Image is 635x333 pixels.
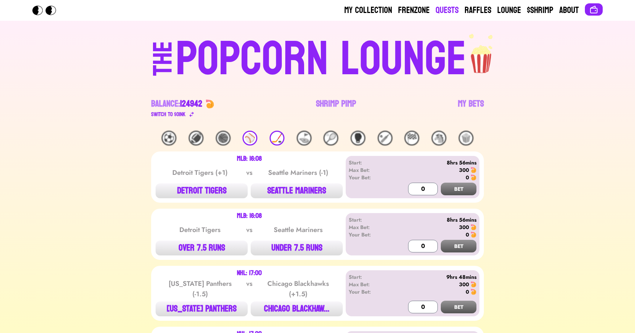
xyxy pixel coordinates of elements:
[163,167,238,178] div: Detroit Tigers (+1)
[459,281,469,288] div: 300
[156,241,248,255] button: OVER 7.5 RUNS
[391,273,476,281] div: 9hrs 48mins
[497,4,521,16] a: Lounge
[349,216,391,223] div: Start:
[458,98,484,119] a: My Bets
[189,131,203,146] div: 🏈
[349,288,391,296] div: Your Bet:
[261,225,336,235] div: Seattle Mariners
[527,4,553,16] a: $Shrimp
[398,4,430,16] a: Frenzone
[436,4,459,16] a: Quests
[391,216,476,223] div: 8hrs 56mins
[470,167,476,173] img: 🍤
[459,166,469,174] div: 300
[459,131,473,146] div: 🍿
[441,183,476,195] button: BET
[205,99,214,108] img: 🍤
[404,131,419,146] div: 🏁
[466,33,497,74] img: popcorn
[470,281,476,287] img: 🍤
[432,131,446,146] div: 🐴
[351,131,365,146] div: 🥊
[349,166,391,174] div: Max Bet:
[216,131,231,146] div: 🏀
[466,288,469,296] div: 0
[150,41,176,91] div: THE
[349,159,391,166] div: Start:
[237,156,262,162] div: MLB: 16:08
[270,131,284,146] div: 🏒
[316,98,356,119] a: Shrimp Pimp
[261,167,336,178] div: Seattle Mariners (-1)
[251,183,343,198] button: SEATTLE MARINERS
[180,96,202,112] span: 124942
[245,225,254,235] div: vs
[441,240,476,252] button: BET
[297,131,312,146] div: ⛳️
[323,131,338,146] div: 🎾
[151,110,186,119] div: Switch to $ OINK
[251,241,343,255] button: UNDER 7.5 RUNS
[156,183,248,198] button: DETROIT TIGERS
[441,301,476,313] button: BET
[470,232,476,238] img: 🍤
[349,174,391,181] div: Your Bet:
[163,225,238,235] div: Detroit Tigers
[237,270,262,276] div: NHL: 17:00
[89,33,546,83] a: THEPOPCORN LOUNGEpopcorn
[251,301,343,316] button: CHICAGO BLACKHAW...
[465,4,491,16] a: Raffles
[466,231,469,238] div: 0
[470,289,476,295] img: 🍤
[470,224,476,230] img: 🍤
[589,5,598,14] img: Connect wallet
[151,98,202,110] div: Balance:
[349,281,391,288] div: Max Bet:
[237,213,262,219] div: MLB: 16:08
[176,36,466,83] div: POPCORN LOUNGE
[245,278,254,299] div: vs
[466,174,469,181] div: 0
[391,159,476,166] div: 8hrs 56mins
[32,6,62,15] img: Popcorn
[349,223,391,231] div: Max Bet:
[349,231,391,238] div: Your Bet:
[163,278,238,299] div: [US_STATE] Panthers (-1.5)
[459,223,469,231] div: 300
[378,131,393,146] div: 🏏
[470,174,476,180] img: 🍤
[261,278,336,299] div: Chicago Blackhawks (+1.5)
[349,273,391,281] div: Start:
[162,131,176,146] div: ⚽️
[156,301,248,316] button: [US_STATE] PANTHERS
[242,131,257,146] div: ⚾️
[344,4,392,16] a: My Collection
[245,167,254,178] div: vs
[559,4,579,16] a: About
